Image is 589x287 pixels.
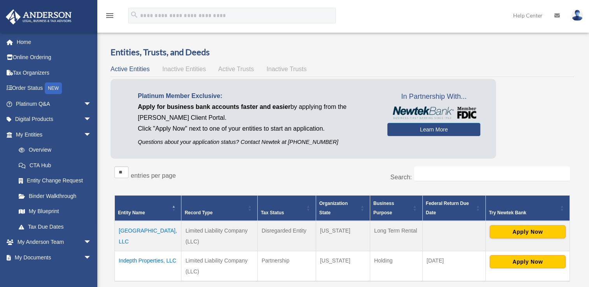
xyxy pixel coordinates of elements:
a: Learn More [387,123,480,136]
span: Business Purpose [373,201,394,215]
td: [US_STATE] [316,251,370,281]
td: Disregarded Entity [257,221,316,251]
i: menu [105,11,114,20]
td: Partnership [257,251,316,281]
td: [DATE] [422,251,485,281]
img: NewtekBankLogoSM.png [391,107,476,119]
a: Entity Change Request [11,173,99,189]
span: arrow_drop_down [84,112,99,128]
a: Online Ordering [5,50,103,65]
span: Apply for business bank accounts faster and easier [138,103,290,110]
img: User Pic [571,10,583,21]
th: Entity Name: Activate to invert sorting [115,195,181,221]
p: Questions about your application status? Contact Newtek at [PHONE_NUMBER] [138,137,376,147]
td: Limited Liability Company (LLC) [181,221,257,251]
p: by applying from the [PERSON_NAME] Client Portal. [138,101,376,123]
th: Record Type: Activate to sort [181,195,257,221]
td: Holding [370,251,423,281]
td: [GEOGRAPHIC_DATA], LLC [115,221,181,251]
span: arrow_drop_down [84,127,99,143]
div: Try Newtek Bank [489,208,558,217]
a: My Blueprint [11,204,99,219]
a: Binder Walkthrough [11,188,99,204]
a: Digital Productsarrow_drop_down [5,112,103,127]
td: Limited Liability Company (LLC) [181,251,257,281]
img: Anderson Advisors Platinum Portal [4,9,74,24]
span: arrow_drop_down [84,250,99,266]
button: Apply Now [490,255,566,268]
button: Apply Now [490,225,566,238]
i: search [130,10,139,19]
span: Active Entities [111,66,149,72]
span: Federal Return Due Date [426,201,469,215]
span: Entity Name [118,210,145,215]
span: arrow_drop_down [84,96,99,112]
span: Active Trusts [218,66,254,72]
span: Record Type [185,210,213,215]
div: NEW [45,82,62,94]
span: arrow_drop_down [84,234,99,250]
th: Business Purpose: Activate to sort [370,195,423,221]
a: My Documentsarrow_drop_down [5,250,103,265]
th: Try Newtek Bank : Activate to sort [485,195,570,221]
td: [US_STATE] [316,221,370,251]
span: Tax Status [261,210,284,215]
a: Overview [11,142,95,158]
td: Indepth Properties, LLC [115,251,181,281]
h3: Entities, Trusts, and Deeds [111,46,574,58]
span: Organization State [319,201,348,215]
label: Search: [390,174,412,180]
span: In Partnership With... [387,91,480,103]
a: My Anderson Teamarrow_drop_down [5,234,103,250]
a: menu [105,14,114,20]
p: Platinum Member Exclusive: [138,91,376,101]
a: CTA Hub [11,157,99,173]
span: Inactive Trusts [267,66,307,72]
a: Order StatusNEW [5,80,103,96]
a: Tax Due Dates [11,219,99,234]
th: Organization State: Activate to sort [316,195,370,221]
p: Click "Apply Now" next to one of your entities to start an application. [138,123,376,134]
a: Platinum Q&Aarrow_drop_down [5,96,103,112]
span: Inactive Entities [162,66,206,72]
a: My Entitiesarrow_drop_down [5,127,99,142]
label: entries per page [131,172,176,179]
th: Tax Status: Activate to sort [257,195,316,221]
th: Federal Return Due Date: Activate to sort [422,195,485,221]
td: Long Term Rental [370,221,423,251]
a: Tax Organizers [5,65,103,80]
a: Home [5,34,103,50]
